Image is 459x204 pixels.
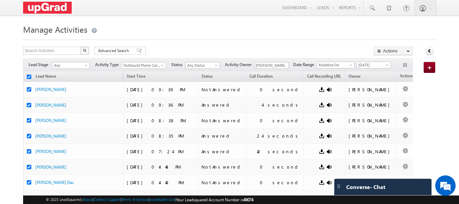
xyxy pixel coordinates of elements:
[23,2,72,14] img: Custom Logo
[201,164,243,170] div: NotAnswered
[176,197,253,202] span: Your Leadsquared Account Number is
[52,62,90,69] a: Any
[260,195,300,201] div: 0 second
[357,62,389,68] span: [DATE]
[374,47,413,55] button: Actions
[257,133,300,139] div: 24 seconds
[185,62,220,69] a: Any Status
[336,184,341,189] img: carter-drag
[201,102,243,108] div: Answered
[121,62,166,69] a: Outbound Phone Call Activity
[317,62,355,68] a: Modified On
[127,148,195,155] div: [DATE] 07:24 PM
[201,74,213,79] span: Status
[83,49,86,52] img: Search
[122,62,163,68] span: Outbound Phone Call Activity
[260,87,300,93] div: 0 second
[257,148,300,155] div: 42 seconds
[127,74,145,79] span: Start Time
[83,197,93,202] a: About
[171,62,185,68] span: Status
[317,62,352,68] span: Modified On
[35,164,66,170] a: [PERSON_NAME]
[254,62,289,69] input: Type to Search
[127,102,195,108] div: [DATE] 09:36 PM
[127,195,195,201] div: [DATE] 04:40 PM
[35,134,66,139] a: [PERSON_NAME]
[262,102,300,108] div: 4 seconds
[35,118,66,123] a: [PERSON_NAME]
[198,73,216,81] a: Status
[27,75,31,79] input: Check all records
[349,102,393,108] div: [PERSON_NAME]
[260,117,300,124] div: 0 second
[94,197,121,202] a: Contact Support
[349,164,393,170] div: [PERSON_NAME]
[123,73,149,81] a: Start Time
[127,164,195,170] div: [DATE] 04:48 PM
[149,197,175,202] a: Acceptable Use
[201,148,243,155] div: Answered
[260,164,300,170] div: 0 second
[396,72,417,81] span: Actions
[349,74,360,79] span: Owner
[186,62,218,68] span: Any Status
[35,149,66,154] a: [PERSON_NAME]
[46,197,253,203] span: © 2025 LeadSquared | | | | |
[280,62,288,69] a: Show All Items
[52,62,88,68] span: Any
[349,87,393,93] div: [PERSON_NAME]
[246,73,276,81] a: Call Duration
[127,117,195,124] div: [DATE] 08:38 PM
[127,179,195,186] div: [DATE] 04:40 PM
[201,133,243,139] div: Answered
[293,62,317,68] span: Date Range
[95,62,121,68] span: Activity Type
[127,87,195,93] div: [DATE] 09:39 PM
[98,48,131,54] span: Advanced Search
[349,117,393,124] div: [PERSON_NAME]
[346,184,385,190] span: Converse - Chat
[35,103,66,108] a: [PERSON_NAME]
[35,180,74,185] a: [PERSON_NAME] Das
[35,87,66,92] a: [PERSON_NAME]
[249,74,273,79] span: Call Duration
[201,117,243,124] div: NotAnswered
[29,62,51,68] span: Lead Stage
[23,24,87,35] span: Manage Activities
[201,195,243,201] div: NotAnswered
[122,197,148,202] a: Terms of Service
[349,133,393,139] div: [PERSON_NAME]
[260,179,300,186] div: 0 second
[127,133,195,139] div: [DATE] 08:35 PM
[201,87,243,93] div: NotAnswered
[32,73,59,81] span: Lead Name
[243,197,253,202] span: 49074
[201,179,243,186] div: NotAnswered
[356,62,391,68] a: [DATE]
[225,62,254,68] span: Activity Owner
[349,148,393,155] div: [PERSON_NAME]
[307,74,341,79] span: Call Recording URL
